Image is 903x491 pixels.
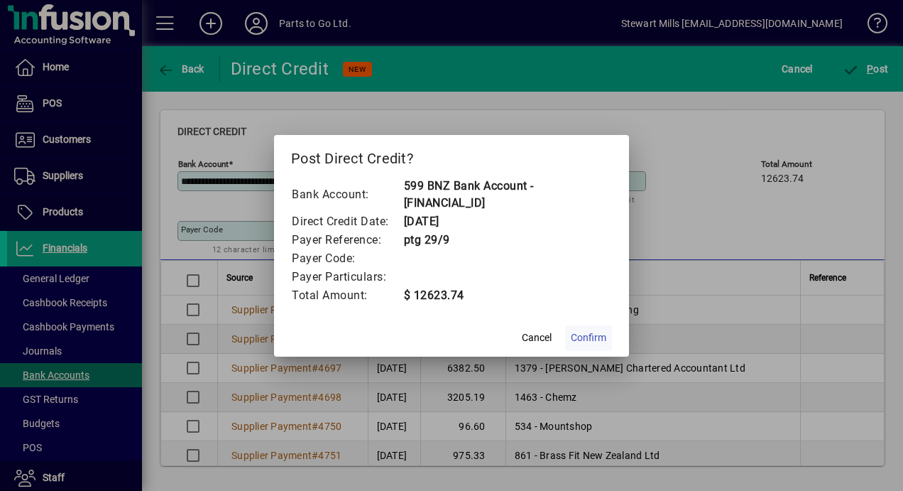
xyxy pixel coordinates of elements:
td: Payer Reference: [291,231,403,249]
td: $ 12623.74 [403,286,613,305]
td: Payer Particulars: [291,268,403,286]
td: ptg 29/9 [403,231,613,249]
h2: Post Direct Credit? [274,135,629,176]
button: Cancel [514,325,559,351]
td: Bank Account: [291,177,403,212]
td: Payer Code: [291,249,403,268]
td: [DATE] [403,212,613,231]
td: Direct Credit Date: [291,212,403,231]
button: Confirm [565,325,612,351]
td: Total Amount: [291,286,403,305]
td: 599 BNZ Bank Account - [FINANCIAL_ID] [403,177,613,212]
span: Confirm [571,330,606,345]
span: Cancel [522,330,552,345]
